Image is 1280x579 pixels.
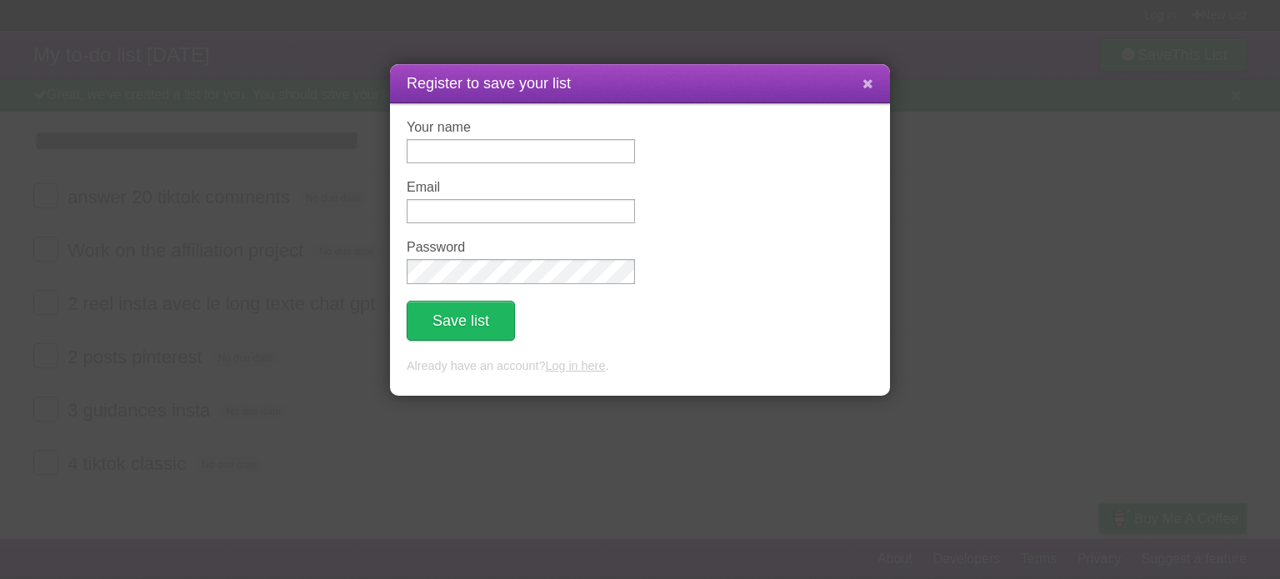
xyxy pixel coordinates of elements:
[407,301,515,341] button: Save list
[407,120,635,135] label: Your name
[407,72,873,95] h1: Register to save your list
[545,359,605,372] a: Log in here
[407,357,873,376] p: Already have an account? .
[407,180,635,195] label: Email
[407,240,635,255] label: Password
